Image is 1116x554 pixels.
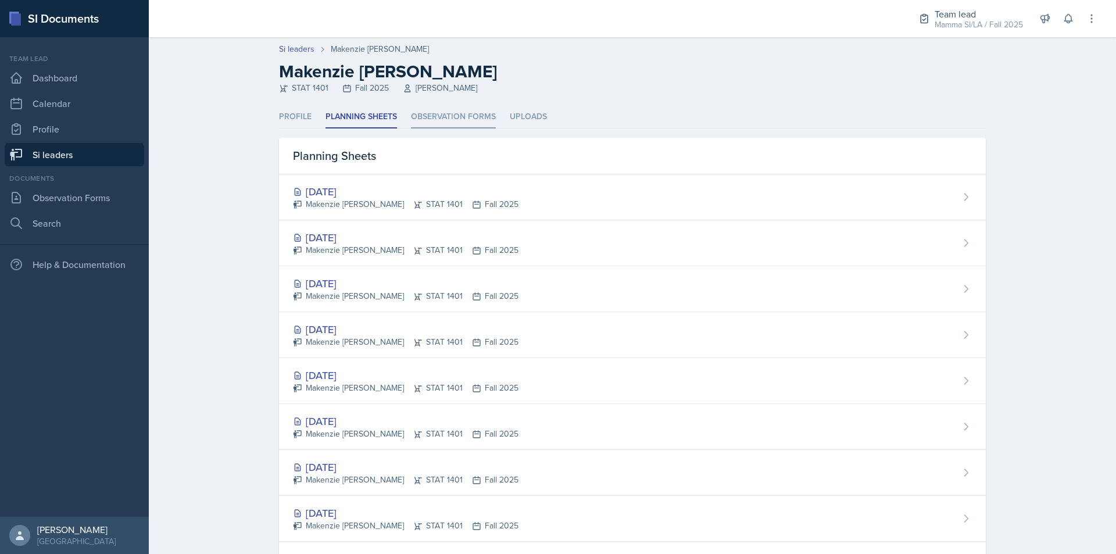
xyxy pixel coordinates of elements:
[5,253,144,276] div: Help & Documentation
[293,321,518,337] div: [DATE]
[279,450,986,496] a: [DATE] Makenzie [PERSON_NAME]STAT 1401Fall 2025
[279,174,986,220] a: [DATE] Makenzie [PERSON_NAME]STAT 1401Fall 2025
[293,459,518,475] div: [DATE]
[279,404,986,450] a: [DATE] Makenzie [PERSON_NAME]STAT 1401Fall 2025
[293,244,518,256] div: Makenzie [PERSON_NAME] STAT 1401 Fall 2025
[279,43,314,55] a: Si leaders
[37,524,116,535] div: [PERSON_NAME]
[279,312,986,358] a: [DATE] Makenzie [PERSON_NAME]STAT 1401Fall 2025
[279,220,986,266] a: [DATE] Makenzie [PERSON_NAME]STAT 1401Fall 2025
[5,186,144,209] a: Observation Forms
[5,53,144,64] div: Team lead
[5,212,144,235] a: Search
[293,474,518,486] div: Makenzie [PERSON_NAME] STAT 1401 Fall 2025
[411,106,496,128] li: Observation Forms
[935,19,1023,31] div: Mamma SI/LA / Fall 2025
[5,173,144,184] div: Documents
[293,520,518,532] div: Makenzie [PERSON_NAME] STAT 1401 Fall 2025
[510,106,547,128] li: Uploads
[293,198,518,210] div: Makenzie [PERSON_NAME] STAT 1401 Fall 2025
[5,143,144,166] a: Si leaders
[325,106,397,128] li: Planning Sheets
[5,117,144,141] a: Profile
[293,382,518,394] div: Makenzie [PERSON_NAME] STAT 1401 Fall 2025
[293,505,518,521] div: [DATE]
[293,367,518,383] div: [DATE]
[279,358,986,404] a: [DATE] Makenzie [PERSON_NAME]STAT 1401Fall 2025
[279,138,986,174] div: Planning Sheets
[293,336,518,348] div: Makenzie [PERSON_NAME] STAT 1401 Fall 2025
[279,82,986,94] div: STAT 1401 Fall 2025 [PERSON_NAME]
[5,66,144,90] a: Dashboard
[279,496,986,542] a: [DATE] Makenzie [PERSON_NAME]STAT 1401Fall 2025
[279,266,986,312] a: [DATE] Makenzie [PERSON_NAME]STAT 1401Fall 2025
[279,106,312,128] li: Profile
[37,535,116,547] div: [GEOGRAPHIC_DATA]
[293,413,518,429] div: [DATE]
[293,276,518,291] div: [DATE]
[935,7,1023,21] div: Team lead
[293,428,518,440] div: Makenzie [PERSON_NAME] STAT 1401 Fall 2025
[5,92,144,115] a: Calendar
[293,230,518,245] div: [DATE]
[293,290,518,302] div: Makenzie [PERSON_NAME] STAT 1401 Fall 2025
[279,61,986,82] h2: Makenzie [PERSON_NAME]
[293,184,518,199] div: [DATE]
[331,43,429,55] div: Makenzie [PERSON_NAME]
